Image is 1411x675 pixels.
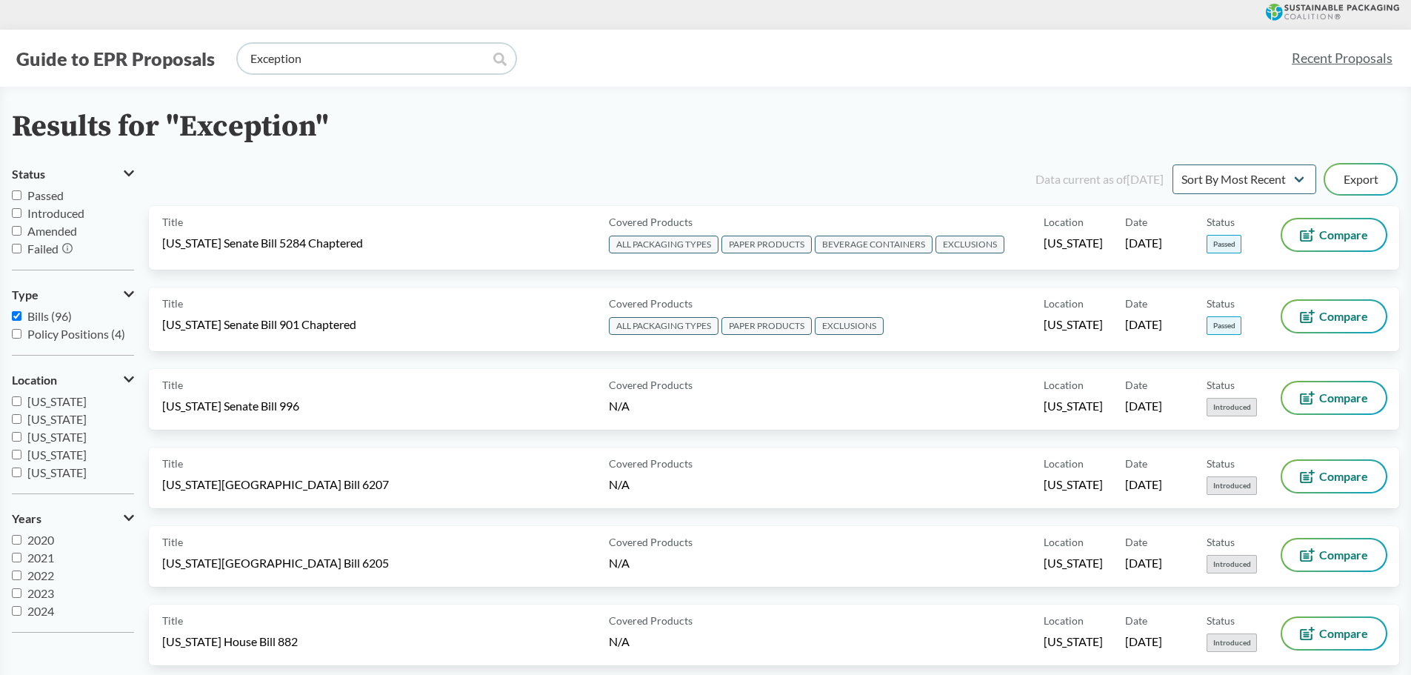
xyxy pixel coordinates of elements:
[12,368,134,393] button: Location
[162,456,183,471] span: Title
[162,377,183,393] span: Title
[12,311,21,321] input: Bills (96)
[162,476,389,493] span: [US_STATE][GEOGRAPHIC_DATA] Bill 6207
[1207,555,1257,573] span: Introduced
[1125,296,1147,311] span: Date
[1319,470,1368,482] span: Compare
[1044,377,1084,393] span: Location
[1319,229,1368,241] span: Compare
[12,162,134,187] button: Status
[1044,456,1084,471] span: Location
[1282,539,1386,571] button: Compare
[12,432,21,442] input: [US_STATE]
[609,613,693,628] span: Covered Products
[12,167,45,181] span: Status
[12,506,134,531] button: Years
[1207,377,1235,393] span: Status
[27,586,54,600] span: 2023
[1282,461,1386,492] button: Compare
[27,412,87,426] span: [US_STATE]
[1125,534,1147,550] span: Date
[27,206,84,220] span: Introduced
[27,327,125,341] span: Policy Positions (4)
[12,47,219,70] button: Guide to EPR Proposals
[1044,476,1103,493] span: [US_STATE]
[609,317,718,335] span: ALL PACKAGING TYPES
[609,377,693,393] span: Covered Products
[162,316,356,333] span: [US_STATE] Senate Bill 901 Chaptered
[609,534,693,550] span: Covered Products
[12,226,21,236] input: Amended
[162,613,183,628] span: Title
[1044,534,1084,550] span: Location
[27,309,72,323] span: Bills (96)
[12,208,21,218] input: Introduced
[1207,534,1235,550] span: Status
[12,110,329,144] h2: Results for "Exception"
[27,604,54,618] span: 2024
[1207,214,1235,230] span: Status
[27,188,64,202] span: Passed
[721,317,812,335] span: PAPER PRODUCTS
[1207,634,1257,652] span: Introduced
[27,533,54,547] span: 2020
[1207,316,1241,335] span: Passed
[1044,613,1084,628] span: Location
[162,634,298,650] span: [US_STATE] House Bill 882
[1125,613,1147,628] span: Date
[12,450,21,459] input: [US_STATE]
[1035,170,1164,188] div: Data current as of [DATE]
[12,512,41,525] span: Years
[12,606,21,616] input: 2024
[12,468,21,477] input: [US_STATE]
[1125,377,1147,393] span: Date
[1125,235,1162,251] span: [DATE]
[1282,618,1386,649] button: Compare
[1207,613,1235,628] span: Status
[162,398,299,414] span: [US_STATE] Senate Bill 996
[27,242,59,256] span: Failed
[609,634,630,648] span: N/A
[1044,214,1084,230] span: Location
[12,535,21,545] input: 2020
[1044,398,1103,414] span: [US_STATE]
[609,214,693,230] span: Covered Products
[1207,398,1257,416] span: Introduced
[609,236,718,253] span: ALL PACKAGING TYPES
[12,588,21,598] input: 2023
[27,551,54,565] span: 2021
[609,399,630,413] span: N/A
[162,235,363,251] span: [US_STATE] Senate Bill 5284 Chaptered
[815,317,884,335] span: EXCLUSIONS
[162,296,183,311] span: Title
[12,553,21,562] input: 2021
[12,396,21,406] input: [US_STATE]
[609,556,630,570] span: N/A
[1282,382,1386,413] button: Compare
[238,44,516,73] input: Find a proposal
[1319,310,1368,322] span: Compare
[609,477,630,491] span: N/A
[1207,235,1241,253] span: Passed
[609,456,693,471] span: Covered Products
[1125,476,1162,493] span: [DATE]
[12,373,57,387] span: Location
[12,288,39,302] span: Type
[1125,634,1162,650] span: [DATE]
[27,224,77,238] span: Amended
[12,190,21,200] input: Passed
[1325,164,1396,194] button: Export
[1207,476,1257,495] span: Introduced
[1044,296,1084,311] span: Location
[1319,549,1368,561] span: Compare
[1282,301,1386,332] button: Compare
[1044,235,1103,251] span: [US_STATE]
[12,414,21,424] input: [US_STATE]
[1044,555,1103,571] span: [US_STATE]
[162,534,183,550] span: Title
[27,568,54,582] span: 2022
[1207,456,1235,471] span: Status
[27,448,87,462] span: [US_STATE]
[12,329,21,339] input: Policy Positions (4)
[1125,214,1147,230] span: Date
